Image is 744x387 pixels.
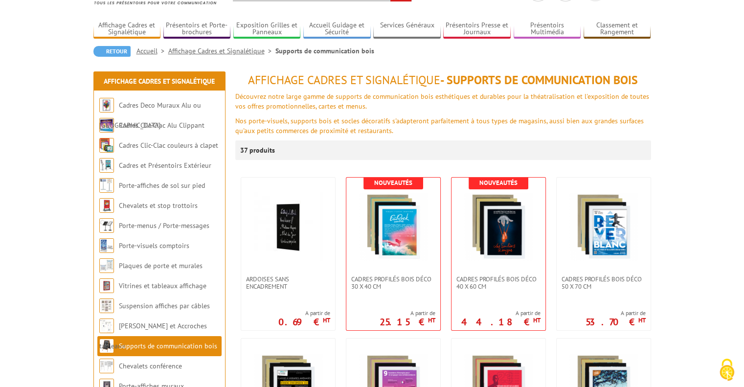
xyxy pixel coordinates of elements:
[584,21,651,37] a: Classement et Rangement
[235,116,651,136] p: Nos porte-visuels, supports bois et socles décoratifs s'adapteront parfaitement à tous types de m...
[168,46,275,55] a: Affichage Cadres et Signalétique
[99,101,201,130] a: Cadres Deco Muraux Alu ou [GEOGRAPHIC_DATA]
[428,316,435,324] sup: HT
[562,275,646,290] span: Cadres Profilés Bois Déco 50 x 70 cm
[119,221,209,230] a: Porte-menus / Porte-messages
[710,354,744,387] button: Cookies (fenêtre modale)
[93,46,131,57] a: Retour
[119,241,189,250] a: Porte-visuels comptoirs
[99,178,114,193] img: Porte-affiches de sol sur pied
[99,278,114,293] img: Vitrines et tableaux affichage
[323,316,330,324] sup: HT
[99,218,114,233] img: Porte-menus / Porte-messages
[373,21,441,37] a: Services Généraux
[99,258,114,273] img: Plaques de porte et murales
[456,275,541,290] span: Cadres Profilés Bois Déco 40 x 60 cm
[119,181,205,190] a: Porte-affiches de sol sur pied
[233,21,301,37] a: Exposition Grilles et Panneaux
[246,275,330,290] span: Ardoises sans encadrement
[241,275,335,290] a: Ardoises sans encadrement
[638,316,646,324] sup: HT
[99,298,114,313] img: Suspension affiches par câbles
[351,275,435,290] span: Cadres Profilés Bois Déco 30 x 40 cm
[99,238,114,253] img: Porte-visuels comptoirs
[99,158,114,173] img: Cadres et Présentoirs Extérieur
[119,301,210,310] a: Suspension affiches par câbles
[99,319,114,333] img: Cimaises et Accroches tableaux
[275,46,374,56] li: Supports de communication bois
[586,319,646,325] p: 53.70 €
[163,21,231,37] a: Présentoirs et Porte-brochures
[99,359,114,373] img: Chevalets conférence
[451,275,545,290] a: Cadres Profilés Bois Déco 40 x 60 cm
[479,179,518,187] b: Nouveautés
[514,21,581,37] a: Présentoirs Multimédia
[99,138,114,153] img: Cadres Clic-Clac couleurs à clapet
[380,309,435,317] span: A partir de
[104,77,215,86] a: Affichage Cadres et Signalétique
[303,21,371,37] a: Accueil Guidage et Sécurité
[254,192,322,261] img: Ardoises sans encadrement
[248,72,440,88] span: Affichage Cadres et Signalétique
[359,192,428,261] img: Cadres Profilés Bois Déco 30 x 40 cm
[557,275,651,290] a: Cadres Profilés Bois Déco 50 x 70 cm
[119,161,211,170] a: Cadres et Présentoirs Extérieur
[461,319,541,325] p: 44.18 €
[119,201,198,210] a: Chevalets et stop trottoirs
[278,309,330,317] span: A partir de
[99,321,207,350] a: [PERSON_NAME] et Accroches tableaux
[99,198,114,213] img: Chevalets et stop trottoirs
[235,91,651,111] p: Découvrez notre large gamme de supports de communication bois esthétiques et durables pour la thé...
[119,341,217,350] a: Supports de communication bois
[119,362,182,370] a: Chevalets conférence
[93,21,161,37] a: Affichage Cadres et Signalétique
[99,98,114,113] img: Cadres Deco Muraux Alu ou Bois
[569,192,638,261] img: Cadres Profilés Bois Déco 50 x 70 cm
[119,141,218,150] a: Cadres Clic-Clac couleurs à clapet
[119,121,204,130] a: Cadres Clic-Clac Alu Clippant
[240,140,277,160] p: 37 produits
[278,319,330,325] p: 0.69 €
[235,74,651,87] h1: - Supports de communication bois
[586,309,646,317] span: A partir de
[715,358,739,382] img: Cookies (fenêtre modale)
[374,179,412,187] b: Nouveautés
[136,46,168,55] a: Accueil
[380,319,435,325] p: 25.15 €
[443,21,511,37] a: Présentoirs Presse et Journaux
[119,261,203,270] a: Plaques de porte et murales
[461,309,541,317] span: A partir de
[346,275,440,290] a: Cadres Profilés Bois Déco 30 x 40 cm
[533,316,541,324] sup: HT
[119,281,206,290] a: Vitrines et tableaux affichage
[464,192,533,261] img: Cadres Profilés Bois Déco 40 x 60 cm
